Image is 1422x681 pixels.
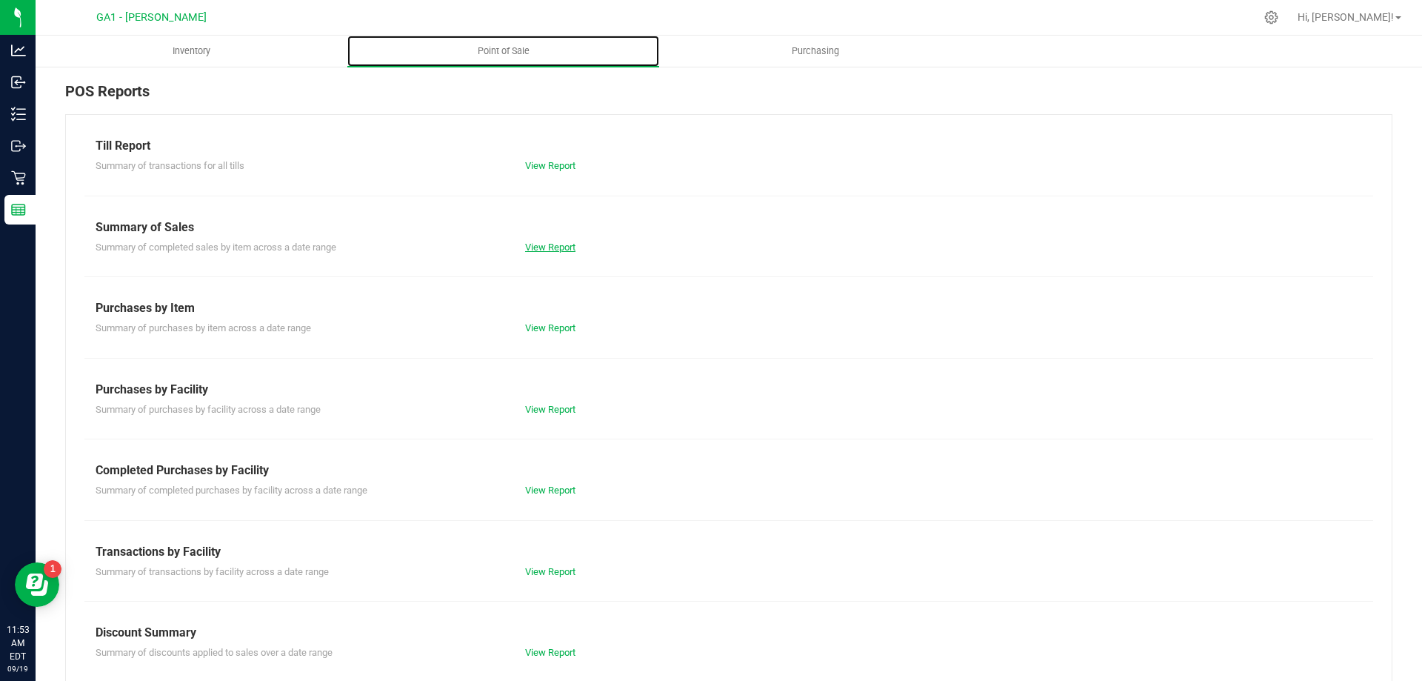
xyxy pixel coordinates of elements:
iframe: Resource center [15,562,59,607]
div: Discount Summary [96,624,1362,642]
a: Inventory [36,36,347,67]
a: View Report [525,242,575,253]
div: Purchases by Item [96,299,1362,317]
iframe: Resource center unread badge [44,560,61,578]
a: View Report [525,322,575,333]
span: Summary of purchases by facility across a date range [96,404,321,415]
span: Summary of purchases by item across a date range [96,322,311,333]
div: Manage settings [1262,10,1281,24]
span: GA1 - [PERSON_NAME] [96,11,207,24]
div: Summary of Sales [96,219,1362,236]
p: 11:53 AM EDT [7,623,29,663]
span: Summary of transactions for all tills [96,160,244,171]
div: Purchases by Facility [96,381,1362,399]
span: Summary of completed sales by item across a date range [96,242,336,253]
a: View Report [525,404,575,415]
p: 09/19 [7,663,29,674]
span: Hi, [PERSON_NAME]! [1298,11,1394,23]
a: View Report [525,647,575,658]
a: View Report [525,566,575,577]
div: Completed Purchases by Facility [96,462,1362,479]
span: Inventory [153,44,230,58]
span: Summary of completed purchases by facility across a date range [96,485,367,496]
span: Purchasing [772,44,859,58]
inline-svg: Inbound [11,75,26,90]
inline-svg: Outbound [11,139,26,153]
div: Transactions by Facility [96,543,1362,561]
span: Summary of transactions by facility across a date range [96,566,329,577]
a: View Report [525,485,575,496]
a: Point of Sale [347,36,659,67]
a: View Report [525,160,575,171]
inline-svg: Inventory [11,107,26,122]
inline-svg: Retail [11,170,26,185]
div: POS Reports [65,80,1392,114]
div: Till Report [96,137,1362,155]
a: Purchasing [659,36,971,67]
span: Summary of discounts applied to sales over a date range [96,647,333,658]
inline-svg: Analytics [11,43,26,58]
span: Point of Sale [458,44,550,58]
inline-svg: Reports [11,202,26,217]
